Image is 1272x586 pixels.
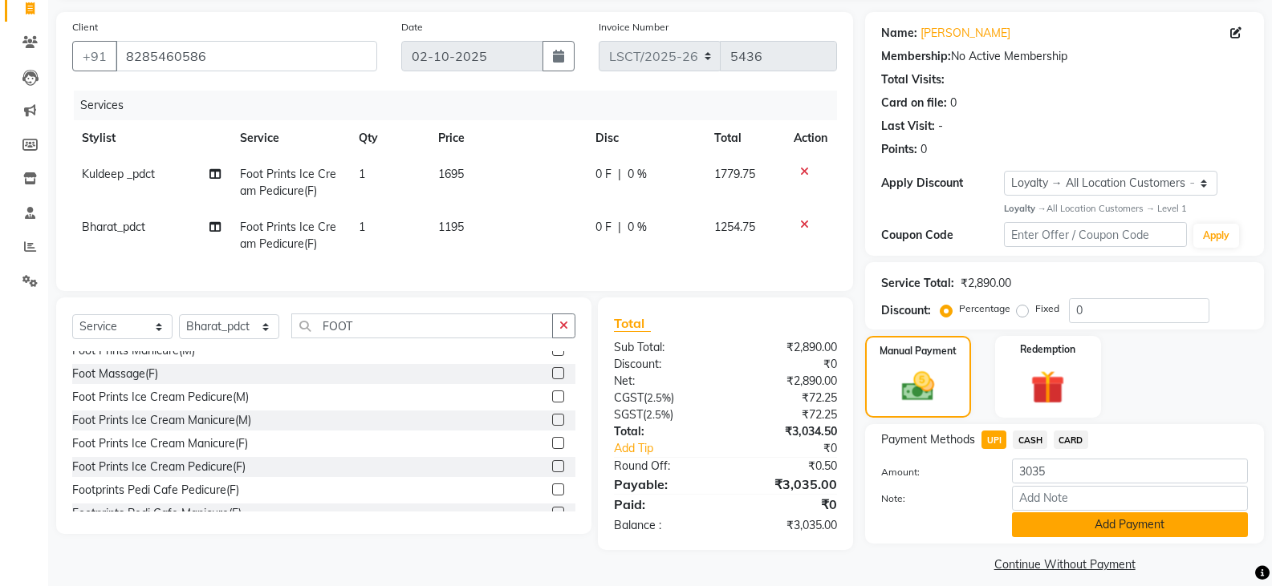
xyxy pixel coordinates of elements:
span: 2.5% [646,408,670,421]
th: Qty [349,120,429,156]
div: Membership: [881,48,951,65]
label: Redemption [1020,342,1075,357]
span: | [618,219,621,236]
span: SGST [614,407,643,422]
th: Service [230,120,349,156]
div: ₹3,034.50 [725,423,849,440]
label: Fixed [1035,301,1059,316]
span: 1779.75 [714,167,755,181]
span: 1 [359,167,365,181]
div: ₹0 [725,356,849,373]
span: Foot Prints Ice Cream Pedicure(F) [240,220,336,251]
div: ₹2,890.00 [961,275,1011,292]
div: Discount: [881,302,931,319]
div: ₹2,890.00 [725,339,849,356]
div: Round Off: [602,458,725,475]
th: Stylist [72,120,230,156]
span: | [618,166,621,183]
label: Percentage [959,301,1010,316]
div: All Location Customers → Level 1 [1004,202,1248,216]
input: Search or Scan [291,313,553,338]
span: 0 F [595,219,612,236]
input: Amount [1012,459,1248,483]
span: CASH [1013,430,1047,449]
div: ₹72.25 [725,406,849,423]
div: Balance : [602,517,725,534]
div: Foot Prints Ice Cream Pedicure(F) [72,459,246,475]
span: 1195 [438,220,464,234]
input: Enter Offer / Coupon Code [1004,222,1187,247]
label: Manual Payment [880,344,957,358]
label: Invoice Number [599,20,669,34]
div: Discount: [602,356,725,373]
span: 0 F [595,166,612,183]
th: Action [784,120,837,156]
span: UPI [981,430,1006,449]
div: ( ) [602,390,725,406]
div: Footprints Pedi Cafe Pedicure(F) [72,482,239,499]
span: 1254.75 [714,220,755,234]
span: 0 % [628,166,647,183]
span: 1 [359,220,365,234]
div: Payable: [602,475,725,494]
img: _cash.svg [892,368,945,406]
label: Client [72,20,98,34]
div: ₹0 [725,495,849,514]
div: Total: [602,423,725,440]
div: Services [74,91,849,120]
div: Foot Prints Ice Cream Manicure(M) [72,412,251,429]
div: ₹0 [746,440,849,457]
label: Date [401,20,423,34]
div: 0 [920,141,927,158]
div: Coupon Code [881,227,1003,244]
div: Foot Massage(F) [72,366,158,382]
span: CGST [614,390,644,405]
span: Foot Prints Ice Cream Pedicure(F) [240,167,336,198]
label: Note: [869,491,999,506]
div: 0 [950,95,957,111]
div: Apply Discount [881,175,1003,192]
div: Footprints Pedi Cafe Manicure(F) [72,505,242,522]
div: ( ) [602,406,725,423]
button: +91 [72,41,117,71]
button: Apply [1193,224,1239,248]
th: Price [429,120,586,156]
img: _gift.svg [1020,366,1075,409]
div: - [938,118,943,135]
div: Card on file: [881,95,947,111]
a: Continue Without Payment [868,556,1261,573]
div: ₹0.50 [725,458,849,475]
input: Search by Name/Mobile/Email/Code [116,41,377,71]
div: No Active Membership [881,48,1248,65]
div: Name: [881,25,917,42]
span: 2.5% [647,391,671,404]
th: Disc [586,120,705,156]
span: CARD [1054,430,1088,449]
div: Foot Prints Ice Cream Pedicure(M) [72,389,249,406]
div: Foot Prints Ice Cream Manicure(F) [72,435,248,452]
span: Kuldeep _pdct [82,167,155,181]
div: ₹72.25 [725,390,849,406]
span: 1695 [438,167,464,181]
div: ₹3,035.00 [725,475,849,494]
div: Sub Total: [602,339,725,356]
input: Add Note [1012,486,1248,511]
label: Amount: [869,465,999,479]
div: Net: [602,373,725,390]
div: Service Total: [881,275,954,292]
div: Paid: [602,495,725,514]
button: Add Payment [1012,512,1248,537]
div: Foot Prints Manicure(M) [72,342,195,359]
span: Total [614,315,651,332]
span: 0 % [628,219,647,236]
th: Total [705,120,784,156]
strong: Loyalty → [1004,203,1046,214]
div: ₹3,035.00 [725,517,849,534]
span: Bharat_pdct [82,220,145,234]
div: Total Visits: [881,71,945,88]
div: Points: [881,141,917,158]
a: Add Tip [602,440,746,457]
div: Last Visit: [881,118,935,135]
span: Payment Methods [881,431,975,448]
a: [PERSON_NAME] [920,25,1010,42]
